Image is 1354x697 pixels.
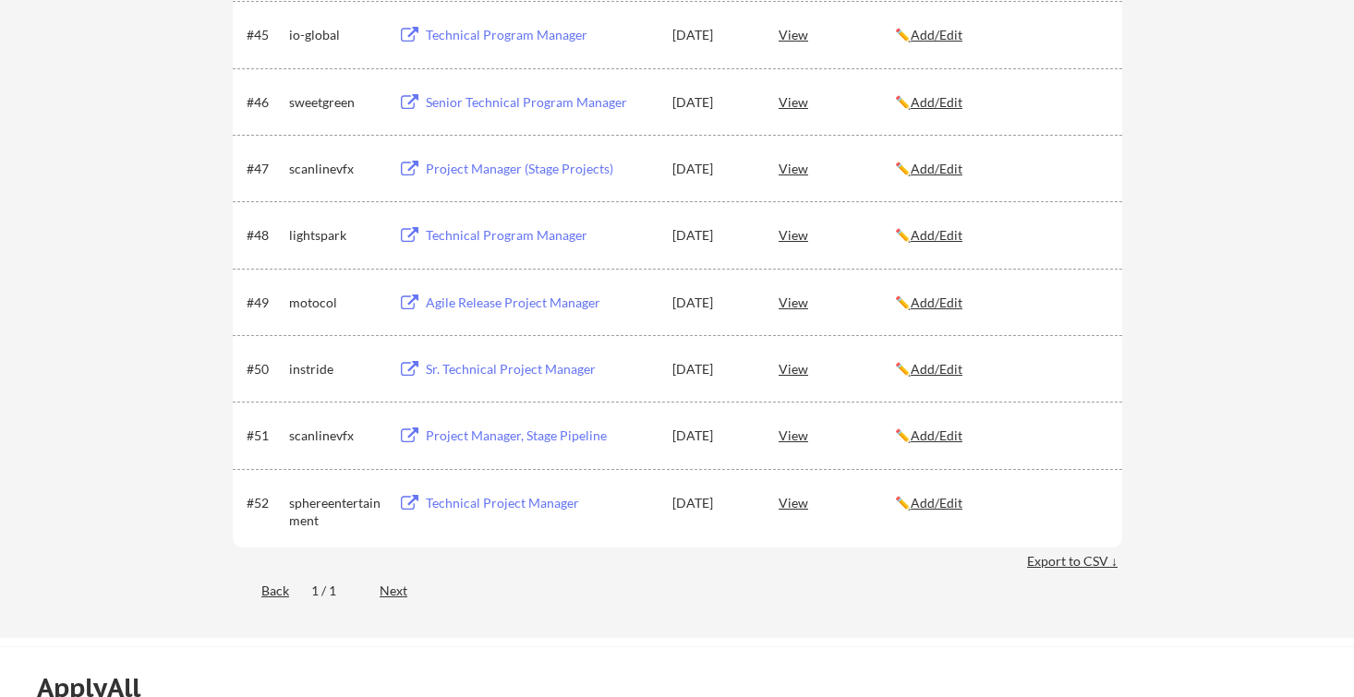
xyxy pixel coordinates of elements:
[426,294,655,312] div: Agile Release Project Manager
[672,226,754,245] div: [DATE]
[779,18,895,51] div: View
[911,361,962,377] u: Add/Edit
[672,26,754,44] div: [DATE]
[895,26,1106,44] div: ✏️
[911,227,962,243] u: Add/Edit
[311,582,357,600] div: 1 / 1
[672,494,754,512] div: [DATE]
[247,93,283,112] div: #46
[289,494,381,530] div: sphereentertainment
[233,582,289,600] div: Back
[895,226,1106,245] div: ✏️
[672,294,754,312] div: [DATE]
[247,360,283,379] div: #50
[426,26,655,44] div: Technical Program Manager
[247,294,283,312] div: #49
[289,427,381,445] div: scanlinevfx
[895,427,1106,445] div: ✏️
[911,427,962,443] u: Add/Edit
[426,93,655,112] div: Senior Technical Program Manager
[895,360,1106,379] div: ✏️
[289,93,381,112] div: sweetgreen
[672,427,754,445] div: [DATE]
[247,26,283,44] div: #45
[247,160,283,178] div: #47
[426,226,655,245] div: Technical Program Manager
[895,294,1106,312] div: ✏️
[779,218,895,251] div: View
[426,494,655,512] div: Technical Project Manager
[289,294,381,312] div: motocol
[911,27,962,42] u: Add/Edit
[895,494,1106,512] div: ✏️
[289,226,381,245] div: lightspark
[426,360,655,379] div: Sr. Technical Project Manager
[911,495,962,511] u: Add/Edit
[911,94,962,110] u: Add/Edit
[1027,552,1122,571] div: Export to CSV ↓
[672,160,754,178] div: [DATE]
[426,160,655,178] div: Project Manager (Stage Projects)
[289,26,381,44] div: io-global
[289,360,381,379] div: instride
[895,160,1106,178] div: ✏️
[779,352,895,385] div: View
[426,427,655,445] div: Project Manager, Stage Pipeline
[911,161,962,176] u: Add/Edit
[672,360,754,379] div: [DATE]
[895,93,1106,112] div: ✏️
[247,427,283,445] div: #51
[380,582,429,600] div: Next
[779,151,895,185] div: View
[247,226,283,245] div: #48
[779,486,895,519] div: View
[672,93,754,112] div: [DATE]
[779,85,895,118] div: View
[779,418,895,451] div: View
[911,294,962,310] u: Add/Edit
[247,494,283,512] div: #52
[289,160,381,178] div: scanlinevfx
[779,285,895,318] div: View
